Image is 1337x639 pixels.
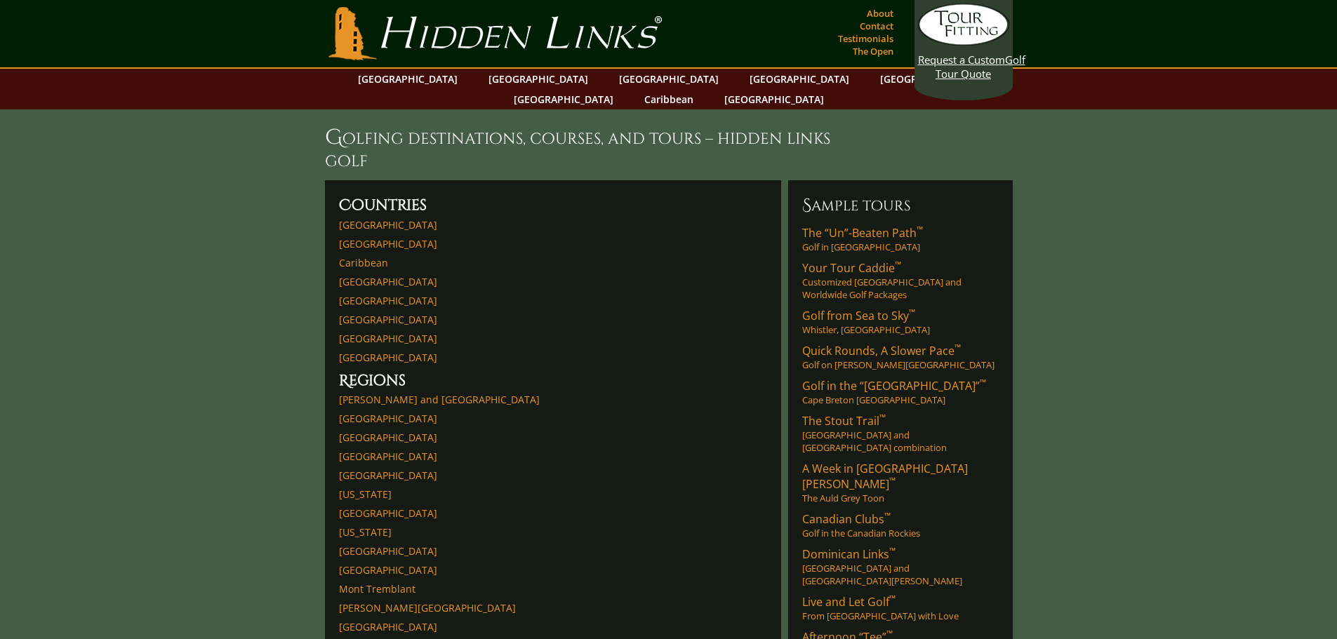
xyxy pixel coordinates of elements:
[849,41,897,61] a: The Open
[339,487,392,501] a: [US_STATE]
[339,393,540,406] a: [PERSON_NAME] and [GEOGRAPHIC_DATA]
[339,370,767,394] h2: Regions
[351,69,465,89] a: [GEOGRAPHIC_DATA]
[325,123,1013,172] h1: Golfing Destinations, Courses, And Tours – Hidden Links Golf
[339,544,437,558] a: [GEOGRAPHIC_DATA]
[339,218,437,231] a: [GEOGRAPHIC_DATA]
[802,308,999,336] a: Golf from Sea to Sky™Whistler, [GEOGRAPHIC_DATA]
[339,237,437,250] a: [GEOGRAPHIC_DATA]
[339,469,437,482] a: [GEOGRAPHIC_DATA]
[917,224,923,236] sup: ™
[339,256,388,269] a: Caribbean
[339,332,437,345] a: [GEOGRAPHIC_DATA]
[339,582,415,596] a: Mont Tremblant
[802,260,901,276] span: Your Tour Caddie
[481,69,595,89] a: [GEOGRAPHIC_DATA]
[889,475,896,487] sup: ™
[339,601,516,614] a: [PERSON_NAME][GEOGRAPHIC_DATA]
[889,545,896,557] sup: ™
[743,69,856,89] a: [GEOGRAPHIC_DATA]
[802,343,999,371] a: Quick Rounds, A Slower Pace™Golf on [PERSON_NAME][GEOGRAPHIC_DATA]
[339,351,437,364] a: [GEOGRAPHIC_DATA]
[954,342,961,354] sup: ™
[802,511,999,539] a: Canadian Clubs™Golf in the Canadian Rockies
[802,194,999,217] h6: Sample Tours
[802,461,999,504] a: A Week in [GEOGRAPHIC_DATA][PERSON_NAME]™The Auld Grey Toon
[339,294,437,307] a: [GEOGRAPHIC_DATA]
[802,461,968,492] span: A Week in [GEOGRAPHIC_DATA][PERSON_NAME]
[879,412,886,424] sup: ™
[802,413,886,429] span: The Stout Trail
[918,53,1005,67] span: Request a Custom
[918,4,1009,81] a: Request a CustomGolf Tour Quote
[339,450,437,463] a: [GEOGRAPHIC_DATA]
[802,594,999,622] a: Live and Let Golf™From [GEOGRAPHIC_DATA] with Love
[802,594,896,610] span: Live and Let Golf
[637,89,700,109] a: Caribbean
[856,16,897,36] a: Contact
[802,260,999,301] a: Your Tour Caddie™Customized [GEOGRAPHIC_DATA] and Worldwide Golf Packages
[339,431,437,444] a: [GEOGRAPHIC_DATA]
[802,413,999,454] a: The Stout Trail™[GEOGRAPHIC_DATA] and [GEOGRAPHIC_DATA] combination
[339,620,437,633] a: [GEOGRAPHIC_DATA]
[339,525,392,539] a: [US_STATE]
[802,378,986,394] span: Golf in the “[GEOGRAPHIC_DATA]”
[802,546,999,587] a: Dominican Links™[GEOGRAPHIC_DATA] and [GEOGRAPHIC_DATA][PERSON_NAME]
[895,259,901,271] sup: ™
[612,69,726,89] a: [GEOGRAPHIC_DATA]
[717,89,831,109] a: [GEOGRAPHIC_DATA]
[339,313,437,326] a: [GEOGRAPHIC_DATA]
[802,343,961,358] span: Quick Rounds, A Slower Pace
[339,563,437,577] a: [GEOGRAPHIC_DATA]
[889,593,896,605] sup: ™
[873,69,987,89] a: [GEOGRAPHIC_DATA]
[507,89,620,109] a: [GEOGRAPHIC_DATA]
[834,29,897,48] a: Testimonials
[802,225,923,241] span: The “Un”-Beaten Path
[802,511,891,527] span: Canadian Clubs
[339,275,437,288] a: [GEOGRAPHIC_DATA]
[802,225,999,253] a: The “Un”-Beaten Path™Golf in [GEOGRAPHIC_DATA]
[802,378,999,406] a: Golf in the “[GEOGRAPHIC_DATA]”™Cape Breton [GEOGRAPHIC_DATA]
[339,194,767,218] h2: Countries
[909,307,915,318] sup: ™
[802,546,896,562] span: Dominican Links
[980,377,986,389] sup: ™
[802,308,915,323] span: Golf from Sea to Sky
[863,4,897,23] a: About
[339,506,437,520] a: [GEOGRAPHIC_DATA]
[339,412,437,425] a: [GEOGRAPHIC_DATA]
[884,510,891,522] sup: ™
